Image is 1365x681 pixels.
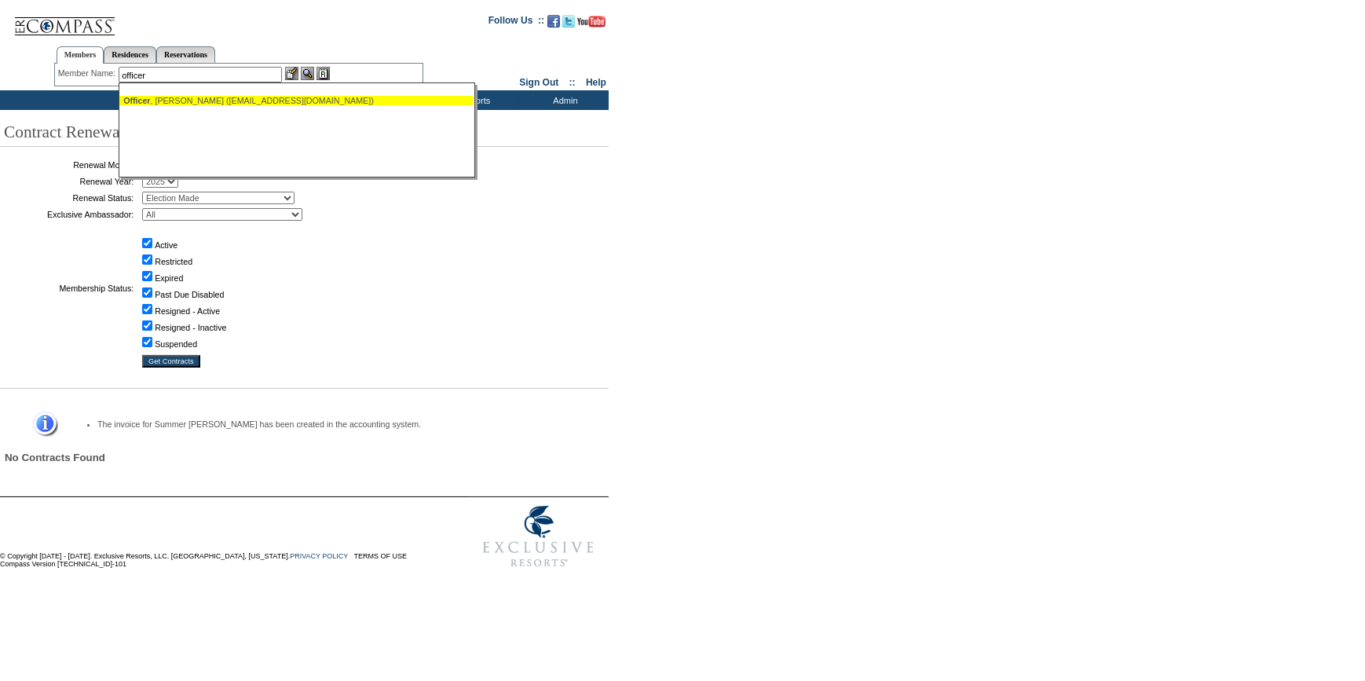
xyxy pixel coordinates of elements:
[562,20,575,29] a: Follow us on Twitter
[4,208,134,221] td: Exclusive Ambassador:
[317,67,330,80] img: Reservations
[285,67,298,80] img: b_edit.gif
[155,306,220,316] label: Resigned - Active
[155,290,224,299] label: Past Due Disabled
[4,159,134,171] td: Renewal Month:
[58,67,119,80] div: Member Name:
[142,355,200,368] input: Get Contracts
[519,77,558,88] a: Sign Out
[155,240,177,250] label: Active
[569,77,576,88] span: ::
[290,552,348,560] a: PRIVACY POLICY
[4,192,134,204] td: Renewal Status:
[13,4,115,36] img: Compass Home
[156,46,215,63] a: Reservations
[468,497,609,576] img: Exclusive Resorts
[547,15,560,27] img: Become our fan on Facebook
[577,16,606,27] img: Subscribe to our YouTube Channel
[577,20,606,29] a: Subscribe to our YouTube Channel
[97,419,580,429] li: The invoice for Summer [PERSON_NAME] has been created in the accounting system.
[104,46,156,63] a: Residences
[23,412,58,438] img: Information Message
[57,46,104,64] a: Members
[155,257,192,266] label: Restricted
[518,90,609,110] td: Admin
[123,96,150,105] span: Officer
[123,96,469,105] div: , [PERSON_NAME] ([EMAIL_ADDRESS][DOMAIN_NAME])
[562,15,575,27] img: Follow us on Twitter
[155,273,183,283] label: Expired
[489,13,544,32] td: Follow Us ::
[354,552,408,560] a: TERMS OF USE
[4,175,134,188] td: Renewal Year:
[5,452,105,463] span: No Contracts Found
[586,77,606,88] a: Help
[4,225,134,351] td: Membership Status:
[155,339,197,349] label: Suspended
[547,20,560,29] a: Become our fan on Facebook
[301,67,314,80] img: View
[155,323,226,332] label: Resigned - Inactive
